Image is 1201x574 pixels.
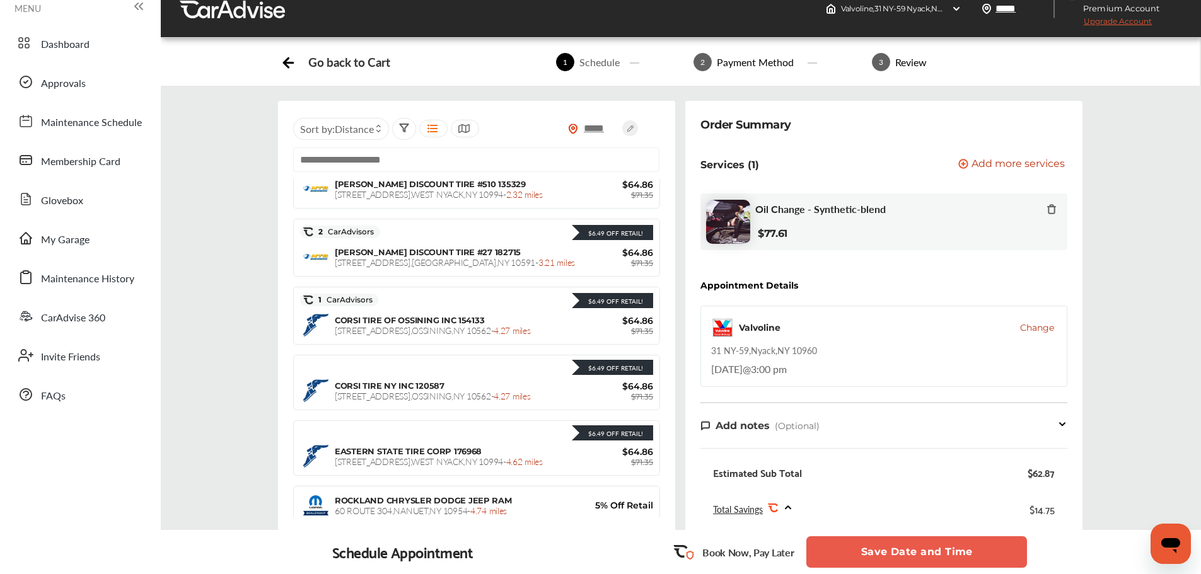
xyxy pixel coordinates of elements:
[582,364,643,372] div: $6.49 Off Retail!
[11,183,148,215] a: Glovebox
[711,316,734,339] img: logo-valvoline.png
[494,389,530,402] span: 4.27 miles
[755,203,886,215] span: Oil Change - Synthetic-blend
[323,227,374,236] span: CarAdvisors
[335,179,526,189] span: [PERSON_NAME] DISCOUNT TIRE #510 135329
[11,26,148,59] a: Dashboard
[739,321,780,334] div: Valvoline
[574,55,625,69] div: Schedule
[335,324,531,336] span: [STREET_ADDRESS] , OSSINING , NY 10562 -
[41,388,66,405] span: FAQs
[631,457,653,467] span: $71.35
[577,500,653,511] span: 5% Off Retail
[303,495,328,515] img: logo-mopar.png
[1065,16,1152,32] span: Upgrade Account
[700,280,798,290] div: Appointment Details
[700,116,791,134] div: Order Summary
[743,362,751,376] span: @
[972,159,1065,171] span: Add more services
[631,258,653,268] span: $71.35
[631,326,653,336] span: $71.35
[11,378,148,411] a: FAQs
[303,186,328,193] img: logo-mavis.png
[303,445,328,467] img: logo-goodyear.png
[582,229,643,238] div: $6.49 Off Retail!
[890,55,932,69] div: Review
[700,420,711,431] img: note-icon.db9493fa.svg
[303,227,313,237] img: caradvise_icon.5c74104a.svg
[538,256,575,268] span: 3.21 miles
[11,300,148,333] a: CarAdvise 360
[951,4,961,14] img: header-down-arrow.9dd2ce7d.svg
[494,324,530,336] span: 4.27 miles
[758,227,787,239] b: $77.61
[335,122,374,136] span: Distance
[41,310,105,326] span: CarAdvise 360
[313,295,373,305] span: 1
[335,504,507,517] span: 60 ROUTE 304 , NANUET , NY 10954 -
[11,105,148,137] a: Maintenance Schedule
[41,193,83,209] span: Glovebox
[11,222,148,255] a: My Garage
[577,381,653,392] span: $64.86
[41,232,90,248] span: My Garage
[335,256,575,268] span: [STREET_ADDRESS] , [GEOGRAPHIC_DATA] , NY 10591 -
[41,154,120,170] span: Membership Card
[335,446,482,456] span: EASTERN STATE TIRE CORP 176968
[506,455,543,468] span: 4.62 miles
[702,545,794,560] p: Book Now, Pay Later
[1066,2,1169,15] span: Premium Account
[706,200,750,244] img: oil-change-thumb.jpg
[335,381,444,391] span: CORSI TIRE NY INC 120587
[506,188,543,200] span: 2.32 miles
[41,349,100,365] span: Invite Friends
[841,4,965,13] span: Valvoline , 31 NY-59 Nyack , NY 10960
[335,315,484,325] span: CORSI TIRE OF OSSINING INC 154133
[577,315,653,326] span: $64.86
[303,314,328,336] img: logo-goodyear.png
[303,295,313,305] img: caradvise_icon.5c74104a.svg
[1030,500,1055,517] div: $14.75
[41,115,142,131] span: Maintenance Schedule
[11,144,148,176] a: Membership Card
[300,122,374,136] span: Sort by :
[716,420,770,432] span: Add notes
[693,53,712,71] span: 2
[41,37,90,53] span: Dashboard
[322,296,373,304] span: CarAdvisors
[11,339,148,372] a: Invite Friends
[308,55,390,69] div: Go back to Cart
[826,4,836,14] img: header-home-logo.8d720a4f.svg
[775,420,820,432] span: (Optional)
[872,53,890,71] span: 3
[711,362,743,376] span: [DATE]
[11,66,148,98] a: Approvals
[577,446,653,457] span: $64.86
[713,466,802,479] div: Estimated Sub Total
[631,190,653,200] span: $71.35
[582,429,643,438] div: $6.49 Off Retail!
[1020,321,1054,334] button: Change
[335,495,512,505] span: ROCKLAND CHRYSLER DODGE JEEP RAM
[582,297,643,306] div: $6.49 Off Retail!
[335,188,543,200] span: [STREET_ADDRESS] , WEST NYACK , NY 10994 -
[958,159,1067,171] a: Add more services
[713,503,763,515] span: Total Savings
[577,179,653,190] span: $64.86
[335,247,521,257] span: [PERSON_NAME] DISCOUNT TIRE #27 182715
[631,392,653,401] span: $71.35
[335,455,543,468] span: [STREET_ADDRESS] , WEST NYACK , NY 10994 -
[556,53,574,71] span: 1
[11,261,148,294] a: Maintenance History
[806,536,1027,568] button: Save Date and Time
[470,504,507,517] span: 4.74 miles
[700,159,759,171] p: Services (1)
[982,4,992,14] img: location_vector.a44bc228.svg
[711,344,817,357] div: 31 NY-59 , Nyack , NY 10960
[332,543,473,561] div: Schedule Appointment
[1028,466,1055,479] div: $62.87
[303,379,328,401] img: logo-goodyear.png
[751,362,787,376] span: 3:00 pm
[41,76,86,92] span: Approvals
